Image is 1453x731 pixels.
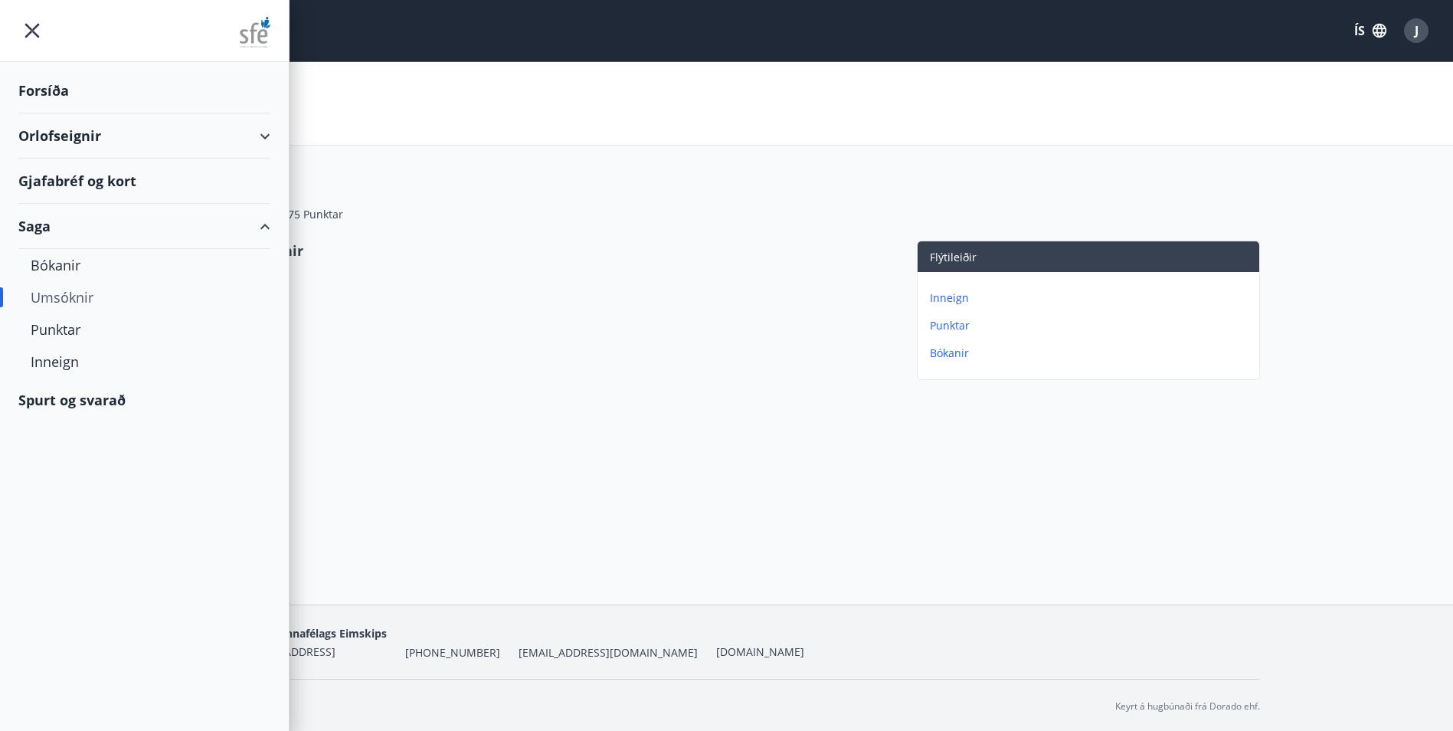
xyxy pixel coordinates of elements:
span: 75 Punktar [288,207,343,222]
span: J [1415,22,1419,39]
div: Bókanir [31,249,258,281]
div: Umsóknir [31,281,258,313]
div: Punktar [31,313,258,346]
div: Saga [18,204,270,249]
a: [DOMAIN_NAME] [716,644,804,659]
span: [PHONE_NUMBER] [405,645,500,661]
div: Orlofseignir [18,113,270,159]
span: Flýtileiðir [930,250,977,264]
span: [EMAIL_ADDRESS][DOMAIN_NAME] [519,645,698,661]
div: Gjafabréf og kort [18,159,270,204]
div: Spurt og svarað [18,378,270,422]
div: Inneign [31,346,258,378]
button: menu [18,17,46,44]
p: Punktar [930,318,1253,333]
p: Inneign [930,290,1253,306]
button: ÍS [1346,17,1395,44]
p: Bókanir [930,346,1253,361]
span: Starfsmannafélags Eimskips [238,626,387,641]
div: Forsíða [18,68,270,113]
img: union_logo [240,17,270,48]
button: J [1398,12,1435,49]
p: Keyrt á hugbúnaði frá Dorado ehf. [1115,700,1260,713]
